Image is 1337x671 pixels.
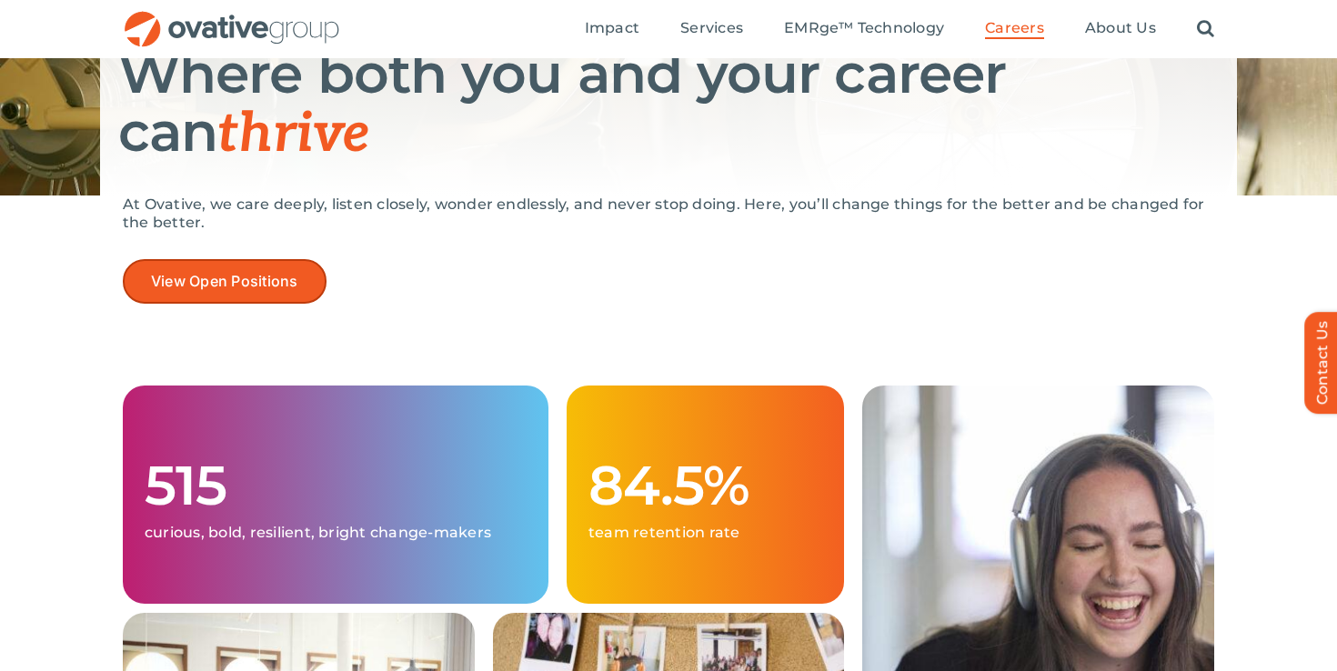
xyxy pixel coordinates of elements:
[145,524,527,542] p: curious, bold, resilient, bright change-makers
[1085,19,1156,39] a: About Us
[680,19,743,39] a: Services
[1197,19,1214,39] a: Search
[123,195,1214,232] p: At Ovative, we care deeply, listen closely, wonder endlessly, and never stop doing. Here, you’ll ...
[985,19,1044,37] span: Careers
[585,19,639,37] span: Impact
[145,456,527,515] h1: 515
[784,19,944,39] a: EMRge™ Technology
[1085,19,1156,37] span: About Us
[588,456,822,515] h1: 84.5%
[123,259,327,304] a: View Open Positions
[784,19,944,37] span: EMRge™ Technology
[151,273,298,290] span: View Open Positions
[585,19,639,39] a: Impact
[123,9,341,26] a: OG_Full_horizontal_RGB
[217,102,369,167] span: thrive
[680,19,743,37] span: Services
[118,45,1219,164] h1: Where both you and your career can
[588,524,822,542] p: team retention rate
[985,19,1044,39] a: Careers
